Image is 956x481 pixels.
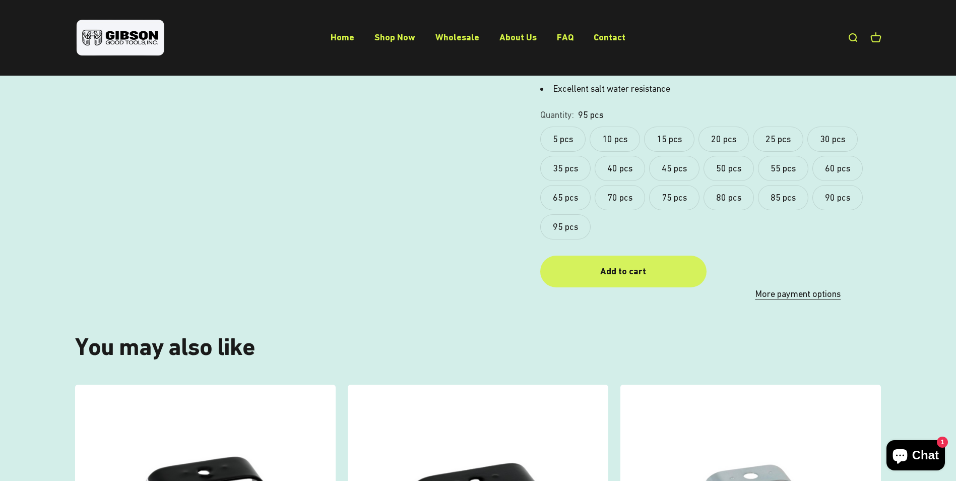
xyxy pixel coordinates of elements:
inbox-online-store-chat: Shopify online store chat [883,440,948,473]
a: More payment options [715,287,881,302]
a: Home [331,32,354,42]
a: Contact [594,32,625,42]
button: Add to cart [540,256,707,287]
a: Shop Now [374,32,415,42]
iframe: PayPal-paypal [715,256,881,278]
a: Wholesale [435,32,479,42]
a: FAQ [557,32,573,42]
split-lines: You may also like [75,333,256,360]
legend: Quantity: [540,108,574,123]
div: Add to cart [560,264,686,279]
a: About Us [499,32,537,42]
variant-option-value: 95 pcs [578,108,603,123]
span: Excellent salt water resistance [553,83,670,94]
